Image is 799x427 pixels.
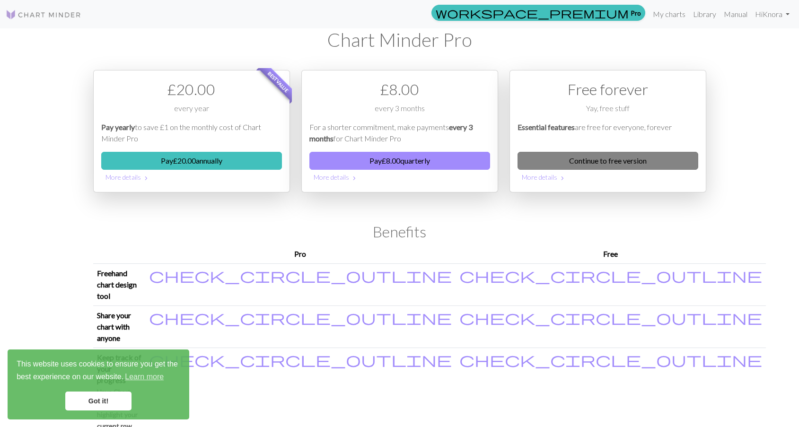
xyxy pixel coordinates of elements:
[93,223,706,241] h2: Benefits
[8,349,189,419] div: cookieconsent
[149,350,452,368] span: check_circle_outline
[309,103,490,122] div: every 3 months
[459,310,762,325] i: Included
[123,370,165,384] a: learn more about cookies
[751,5,793,24] a: HiKnora
[149,310,452,325] i: Included
[101,122,135,131] em: Pay yearly
[459,352,762,367] i: Included
[309,78,490,101] div: £ 8.00
[309,122,473,143] em: every 3 months
[518,122,575,131] em: Essential features
[101,78,282,101] div: £ 20.00
[351,174,358,183] span: chevron_right
[142,174,150,183] span: chevron_right
[6,9,81,20] img: Logo
[309,170,490,184] button: More details
[720,5,751,24] a: Manual
[436,6,629,19] span: workspace_premium
[93,28,706,51] h1: Chart Minder Pro
[149,352,452,367] i: Included
[459,350,762,368] span: check_circle_outline
[459,266,762,284] span: check_circle_outline
[65,392,132,410] a: dismiss cookie message
[149,266,452,284] span: check_circle_outline
[149,308,452,326] span: check_circle_outline
[689,5,720,24] a: Library
[17,358,180,384] span: This website uses cookies to ensure you get the best experience on our website.
[101,170,282,184] button: More details
[459,268,762,283] i: Included
[649,5,689,24] a: My charts
[97,268,141,302] p: Freehand chart design tool
[518,152,698,170] a: Continue to free version
[518,122,698,144] p: are free for everyone, forever
[459,308,762,326] span: check_circle_outline
[101,122,282,144] p: to save £1 on the monthly cost of Chart Minder Pro
[145,244,456,264] th: Pro
[309,122,490,144] p: For a shorter commitment, make payments for Chart Minder Pro
[509,70,706,192] div: Free option
[97,310,141,344] p: Share your chart with anyone
[559,174,566,183] span: chevron_right
[258,62,298,102] span: Best value
[101,152,282,170] button: Pay£20.00annually
[309,152,490,170] button: Pay£8.00quarterly
[93,70,290,192] div: Payment option 1
[101,103,282,122] div: every year
[518,170,698,184] button: More details
[456,244,766,264] th: Free
[301,70,498,192] div: Payment option 2
[518,103,698,122] div: Yay, free stuff
[518,78,698,101] div: Free forever
[431,5,645,21] a: Pro
[149,268,452,283] i: Included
